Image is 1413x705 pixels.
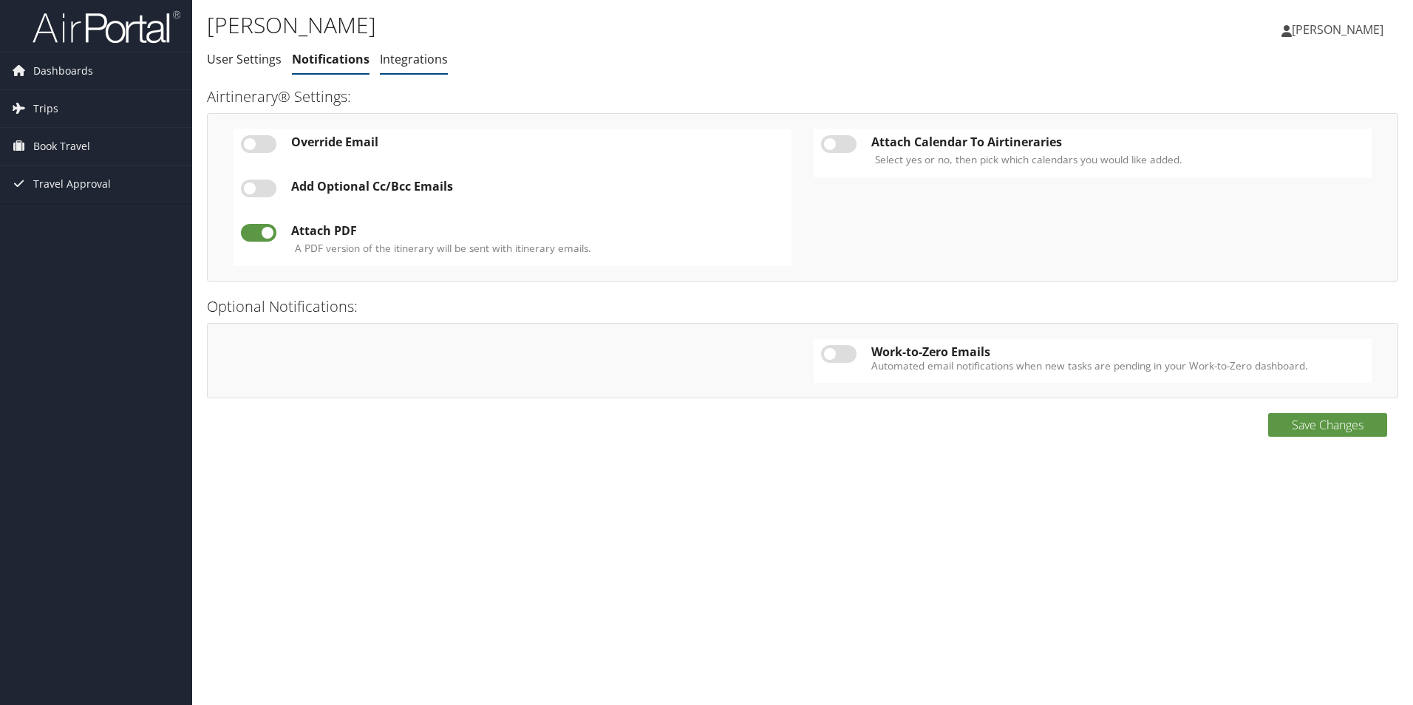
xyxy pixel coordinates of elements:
[380,51,448,67] a: Integrations
[1268,413,1387,437] button: Save Changes
[207,296,1398,317] h3: Optional Notifications:
[207,51,282,67] a: User Settings
[207,86,1398,107] h3: Airtinerary® Settings:
[207,10,1001,41] h1: [PERSON_NAME]
[295,241,591,256] label: A PDF version of the itinerary will be sent with itinerary emails.
[875,152,1182,167] label: Select yes or no, then pick which calendars you would like added.
[291,180,784,193] div: Add Optional Cc/Bcc Emails
[33,90,58,127] span: Trips
[1292,21,1383,38] span: [PERSON_NAME]
[33,128,90,165] span: Book Travel
[871,358,1364,373] label: Automated email notifications when new tasks are pending in your Work-to-Zero dashboard.
[871,135,1364,149] div: Attach Calendar To Airtineraries
[871,345,1364,358] div: Work-to-Zero Emails
[291,224,784,237] div: Attach PDF
[33,10,180,44] img: airportal-logo.png
[33,166,111,202] span: Travel Approval
[291,135,784,149] div: Override Email
[1281,7,1398,52] a: [PERSON_NAME]
[33,52,93,89] span: Dashboards
[292,51,370,67] a: Notifications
